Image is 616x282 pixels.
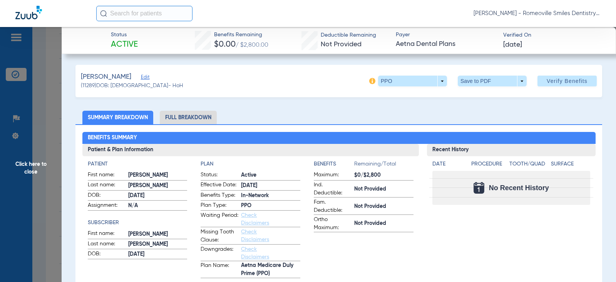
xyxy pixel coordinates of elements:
[100,10,107,17] img: Search Icon
[241,247,269,260] a: Check Disclaimers
[241,202,300,210] span: PPO
[88,250,126,259] span: DOB:
[81,82,183,90] span: (11289) DOB: [DEMOGRAPHIC_DATA] - HoH
[471,160,506,171] app-breakdown-title: Procedure
[128,202,187,210] span: N/A
[551,160,590,171] app-breakdown-title: Surface
[88,219,187,227] h4: Subscriber
[396,31,496,39] span: Payer
[354,203,413,211] span: Not Provided
[241,192,300,200] span: In-Network
[241,213,269,226] a: Check Disclaimers
[314,181,352,197] span: Ind. Deductible:
[128,230,187,238] span: [PERSON_NAME]
[509,160,548,168] h4: Tooth/Quad
[547,78,588,84] span: Verify Benefits
[354,185,413,193] span: Not Provided
[96,6,192,21] input: Search for patients
[201,211,238,227] span: Waiting Period:
[128,182,187,190] span: [PERSON_NAME]
[88,191,126,201] span: DOB:
[201,245,238,261] span: Downgrades:
[354,220,413,228] span: Not Provided
[128,250,187,258] span: [DATE]
[314,216,352,232] span: Ortho Maximum:
[88,230,126,239] span: First name:
[201,191,238,201] span: Benefits Type:
[88,171,126,180] span: First name:
[236,42,268,48] span: / $2,800.00
[128,192,187,200] span: [DATE]
[427,144,595,156] h3: Recent History
[396,39,496,49] span: Aetna Dental Plans
[471,160,506,168] h4: Procedure
[81,72,131,82] span: [PERSON_NAME]
[241,182,300,190] span: [DATE]
[241,262,300,278] span: Aetna Medicare Duly Prime (PPO)
[15,6,42,19] img: Zuub Logo
[88,240,126,249] span: Last name:
[241,229,269,242] a: Check Disclaimers
[201,160,300,168] h4: Plan
[314,171,352,180] span: Maximum:
[111,31,138,39] span: Status
[432,160,465,171] app-breakdown-title: Date
[201,171,238,180] span: Status:
[201,228,238,244] span: Missing Tooth Clause:
[160,111,217,124] li: Full Breakdown
[489,184,549,192] span: No Recent History
[201,201,238,211] span: Plan Type:
[82,111,153,124] li: Summary Breakdown
[432,160,465,168] h4: Date
[537,76,597,86] button: Verify Benefits
[88,160,187,168] h4: Patient
[509,160,548,171] app-breakdown-title: Tooth/Quad
[321,41,362,48] span: Not Provided
[378,76,447,86] button: PPO
[214,41,236,49] span: $0.00
[314,160,354,168] h4: Benefits
[111,39,138,50] span: Active
[82,132,596,144] h2: Benefits Summary
[458,76,527,86] button: Save to PDF
[354,160,413,171] span: Remaining/Total
[141,74,148,82] span: Edit
[201,262,238,278] span: Plan Name:
[551,160,590,168] h4: Surface
[503,31,604,39] span: Verified On
[128,240,187,248] span: [PERSON_NAME]
[201,181,238,190] span: Effective Date:
[474,182,484,194] img: Calendar
[214,31,268,39] span: Benefits Remaining
[88,181,126,190] span: Last name:
[314,198,352,214] span: Fam. Deductible:
[82,144,419,156] h3: Patient & Plan Information
[503,40,522,50] span: [DATE]
[321,31,376,39] span: Deductible Remaining
[88,201,126,211] span: Assignment:
[369,78,375,84] img: info-icon
[474,10,601,17] span: [PERSON_NAME] - Romeoville Smiles Dentistry
[128,171,187,179] span: [PERSON_NAME]
[241,171,300,179] span: Active
[314,160,354,171] app-breakdown-title: Benefits
[354,171,413,179] span: $0/$2,800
